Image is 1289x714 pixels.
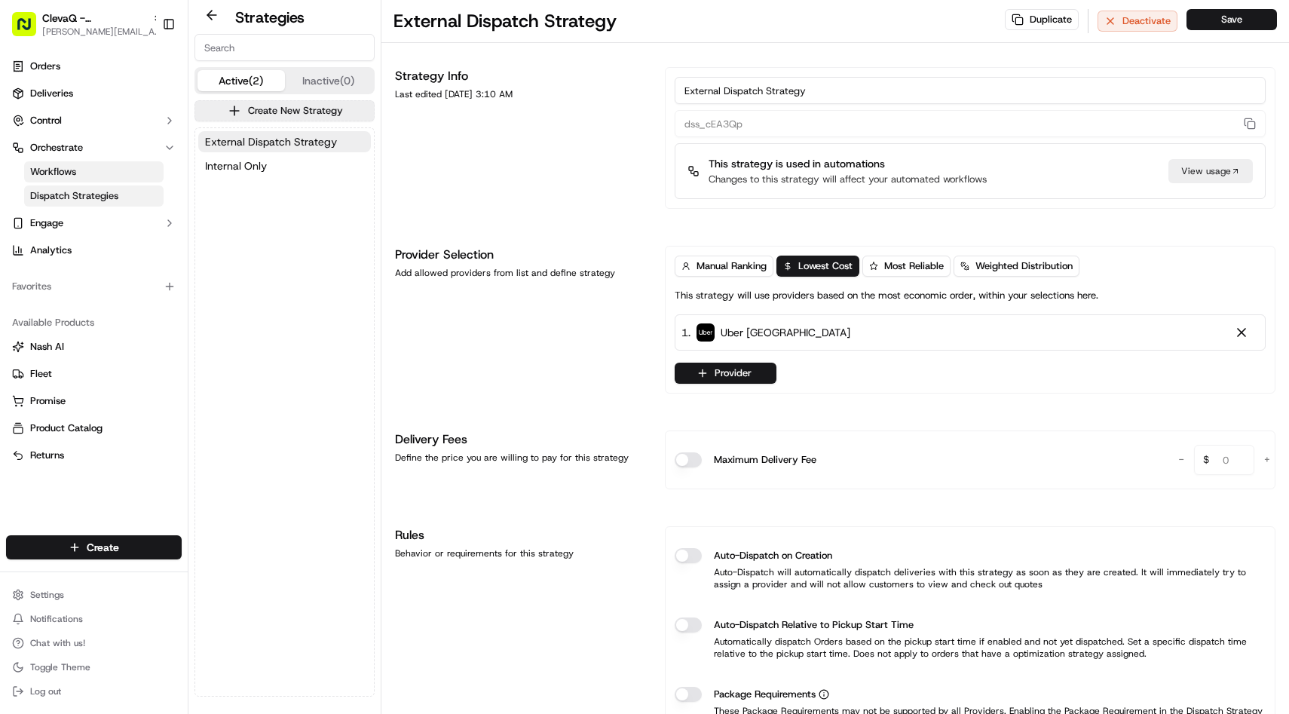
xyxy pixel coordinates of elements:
[6,584,182,605] button: Settings
[975,259,1073,273] span: Weighted Distribution
[30,165,76,179] span: Workflows
[395,67,647,85] h1: Strategy Info
[6,633,182,654] button: Chat with us!
[197,70,285,91] button: Active (2)
[6,657,182,678] button: Toggle Theme
[6,362,182,386] button: Fleet
[194,100,375,121] button: Create New Strategy
[6,274,182,299] div: Favorites
[709,156,987,171] p: This strategy is used in automations
[6,416,182,440] button: Product Catalog
[15,220,27,232] div: 📗
[675,566,1266,590] p: Auto-Dispatch will automatically dispatch deliveries with this strategy as soon as they are creat...
[675,363,776,384] button: Provider
[714,548,832,563] label: Auto-Dispatch on Creation
[30,87,73,100] span: Deliveries
[675,256,773,277] button: Manual Ranking
[142,219,242,234] span: API Documentation
[675,289,1098,302] p: This strategy will use providers based on the most economic order, within your selections here.
[12,394,176,408] a: Promise
[6,681,182,702] button: Log out
[6,109,182,133] button: Control
[776,256,859,277] button: Lowest Cost
[1168,159,1253,183] a: View usage
[30,589,64,601] span: Settings
[30,219,115,234] span: Knowledge Base
[1098,11,1177,32] button: Deactivate
[12,367,176,381] a: Fleet
[395,547,647,559] div: Behavior or requirements for this strategy
[6,211,182,235] button: Engage
[697,323,715,342] img: uber-new-logo.jpeg
[15,15,45,45] img: Nash
[1197,447,1215,477] span: $
[6,238,182,262] a: Analytics
[6,81,182,106] a: Deliveries
[395,88,647,100] div: Last edited [DATE] 3:10 AM
[395,431,647,449] h1: Delivery Fees
[121,213,248,240] a: 💻API Documentation
[9,213,121,240] a: 📗Knowledge Base
[42,26,163,38] button: [PERSON_NAME][EMAIL_ADDRESS][DOMAIN_NAME]
[1005,9,1079,30] button: Duplicate
[6,535,182,559] button: Create
[714,617,914,633] label: Auto-Dispatch Relative to Pickup Start Time
[51,144,247,159] div: Start new chat
[205,134,337,149] span: External Dispatch Strategy
[395,452,647,464] div: Define the price you are willing to pay for this strategy
[675,636,1266,660] p: Automatically dispatch Orders based on the pickup start time if enabled and not yet dispatched. S...
[106,255,182,267] a: Powered byPylon
[393,9,617,33] h1: External Dispatch Strategy
[15,60,274,84] p: Welcome 👋
[395,526,647,544] h1: Rules
[198,131,371,152] button: External Dispatch Strategy
[39,97,271,113] input: Got a question? Start typing here...
[30,244,72,257] span: Analytics
[198,155,371,176] button: Internal Only
[30,60,60,73] span: Orders
[697,259,767,273] span: Manual Ranking
[1186,9,1277,30] button: Save
[30,114,62,127] span: Control
[15,144,42,171] img: 1736555255976-a54dd68f-1ca7-489b-9aae-adbdc363a1c4
[6,311,182,335] div: Available Products
[30,421,103,435] span: Product Catalog
[30,637,85,649] span: Chat with us!
[884,259,944,273] span: Most Reliable
[6,389,182,413] button: Promise
[30,189,118,203] span: Dispatch Strategies
[30,613,83,625] span: Notifications
[714,452,816,467] label: Maximum Delivery Fee
[42,11,146,26] button: ClevaQ - [GEOGRAPHIC_DATA]
[6,608,182,630] button: Notifications
[6,335,182,359] button: Nash AI
[6,54,182,78] a: Orders
[87,540,119,555] span: Create
[205,158,267,173] span: Internal Only
[235,7,305,28] h2: Strategies
[24,161,164,182] a: Workflows
[395,246,647,264] h1: Provider Selection
[6,443,182,467] button: Returns
[30,449,64,462] span: Returns
[395,267,647,279] div: Add allowed providers from list and define strategy
[30,340,64,354] span: Nash AI
[798,259,853,273] span: Lowest Cost
[30,661,90,673] span: Toggle Theme
[819,689,829,700] button: Package Requirements
[6,136,182,160] button: Orchestrate
[30,367,52,381] span: Fleet
[12,340,176,354] a: Nash AI
[954,256,1079,277] button: Weighted Distribution
[12,421,176,435] a: Product Catalog
[150,256,182,267] span: Pylon
[24,185,164,207] a: Dispatch Strategies
[30,141,83,155] span: Orchestrate
[256,149,274,167] button: Start new chat
[194,34,375,61] input: Search
[6,6,156,42] button: ClevaQ - [GEOGRAPHIC_DATA][PERSON_NAME][EMAIL_ADDRESS][DOMAIN_NAME]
